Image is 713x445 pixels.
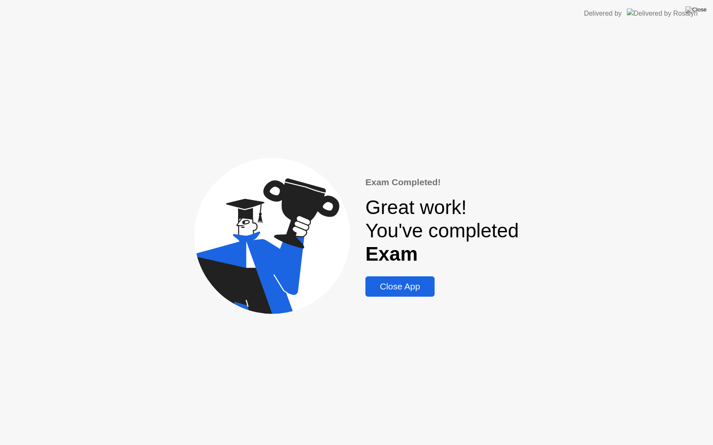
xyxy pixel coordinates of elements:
button: Close App [365,276,435,297]
img: Delivered by Rosalyn [627,8,698,18]
img: Close [685,6,707,13]
div: Close App [368,281,432,292]
div: Exam Completed! [365,175,519,189]
b: Exam [365,243,418,265]
div: Great work! You've completed [365,196,519,266]
div: Delivered by [584,8,622,19]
